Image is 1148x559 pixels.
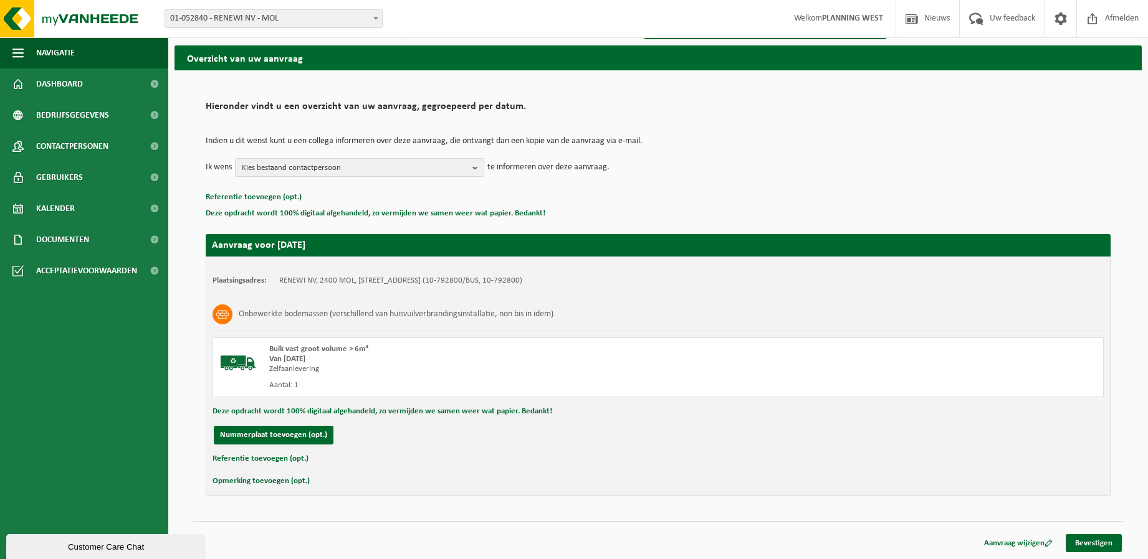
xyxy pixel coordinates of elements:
[206,101,1111,118] h2: Hieronder vindt u een overzicht van uw aanvraag, gegroepeerd per datum.
[213,451,309,467] button: Referentie toevoegen (opt.)
[213,403,552,420] button: Deze opdracht wordt 100% digitaal afgehandeld, zo vermijden we samen weer wat papier. Bedankt!
[213,276,267,284] strong: Plaatsingsadres:
[36,100,109,131] span: Bedrijfsgegevens
[242,159,467,177] span: Kies bestaand contactpersoon
[975,534,1062,552] a: Aanvraag wijzigen
[36,37,75,68] span: Navigatie
[487,158,610,177] p: te informeren over deze aanvraag.
[175,45,1142,70] h2: Overzicht van uw aanvraag
[206,158,232,177] p: Ik wens
[269,380,708,390] div: Aantal: 1
[269,355,305,363] strong: Van [DATE]
[165,10,382,27] span: 01-052840 - RENEWI NV - MOL
[36,162,83,193] span: Gebruikers
[822,14,883,23] strong: PLANNING WEST
[36,224,89,255] span: Documenten
[36,68,83,100] span: Dashboard
[1066,534,1122,552] a: Bevestigen
[206,137,1111,146] p: Indien u dit wenst kunt u een collega informeren over deze aanvraag, die ontvangt dan een kopie v...
[213,473,310,489] button: Opmerking toevoegen (opt.)
[239,304,553,324] h3: Onbewerkte bodemassen (verschillend van huisvuilverbrandingsinstallatie, non bis in idem)
[214,426,333,444] button: Nummerplaat toevoegen (opt.)
[219,344,257,382] img: BL-SO-LV.png
[269,345,368,353] span: Bulk vast groot volume > 6m³
[165,9,383,28] span: 01-052840 - RENEWI NV - MOL
[206,205,545,222] button: Deze opdracht wordt 100% digitaal afgehandeld, zo vermijden we samen weer wat papier. Bedankt!
[206,189,302,205] button: Referentie toevoegen (opt.)
[36,193,75,224] span: Kalender
[235,158,484,177] button: Kies bestaand contactpersoon
[269,364,708,374] div: Zelfaanlevering
[6,532,208,559] iframe: chat widget
[36,255,137,286] span: Acceptatievoorwaarden
[212,240,305,250] strong: Aanvraag voor [DATE]
[279,276,522,286] td: RENEWI NV, 2400 MOL, [STREET_ADDRESS] (10-792800/BUS, 10-792800)
[36,131,108,162] span: Contactpersonen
